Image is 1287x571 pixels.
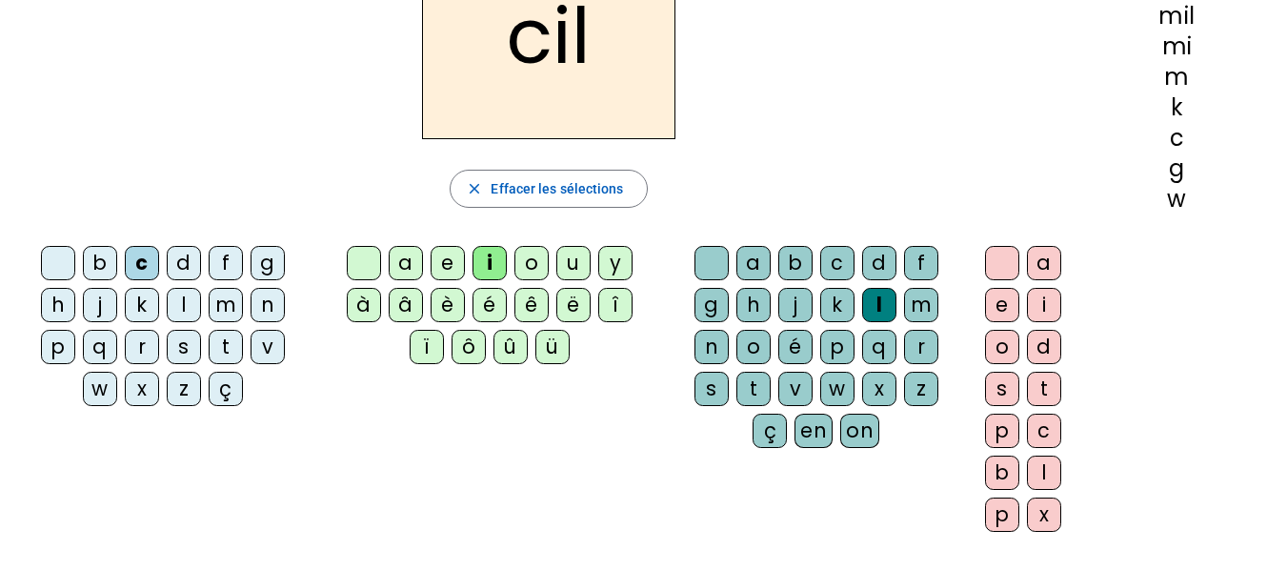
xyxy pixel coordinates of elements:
div: c [1097,127,1257,150]
div: y [598,246,633,280]
div: x [862,372,896,406]
div: p [985,498,1019,532]
div: s [694,372,729,406]
div: j [83,288,117,322]
div: n [694,330,729,364]
div: ë [556,288,591,322]
div: g [694,288,729,322]
div: z [904,372,938,406]
div: m [209,288,243,322]
div: j [778,288,813,322]
div: mi [1097,35,1257,58]
div: x [1027,498,1061,532]
div: t [209,330,243,364]
div: n [251,288,285,322]
div: f [209,246,243,280]
div: m [904,288,938,322]
div: t [1027,372,1061,406]
div: r [904,330,938,364]
div: w [83,372,117,406]
div: s [985,372,1019,406]
div: u [556,246,591,280]
div: z [167,372,201,406]
div: d [167,246,201,280]
div: i [1027,288,1061,322]
div: p [820,330,855,364]
div: o [514,246,549,280]
div: b [83,246,117,280]
div: k [820,288,855,322]
mat-icon: close [466,180,483,197]
div: k [1097,96,1257,119]
div: w [1097,188,1257,211]
div: i [473,246,507,280]
div: ï [410,330,444,364]
div: k [125,288,159,322]
div: î [598,288,633,322]
div: e [985,288,1019,322]
div: q [862,330,896,364]
div: v [251,330,285,364]
div: d [1027,330,1061,364]
div: b [985,456,1019,490]
div: o [985,330,1019,364]
div: s [167,330,201,364]
div: ç [753,414,787,448]
div: ü [535,330,570,364]
div: en [794,414,833,448]
div: à [347,288,381,322]
div: d [862,246,896,280]
div: mil [1097,5,1257,28]
div: h [736,288,771,322]
div: ç [209,372,243,406]
div: h [41,288,75,322]
div: p [985,414,1019,448]
div: c [125,246,159,280]
button: Effacer les sélections [450,170,647,208]
div: a [736,246,771,280]
div: a [1027,246,1061,280]
div: é [778,330,813,364]
div: l [167,288,201,322]
div: x [125,372,159,406]
div: e [431,246,465,280]
div: è [431,288,465,322]
div: p [41,330,75,364]
div: l [862,288,896,322]
div: l [1027,456,1061,490]
div: m [1097,66,1257,89]
div: f [904,246,938,280]
div: v [778,372,813,406]
div: o [736,330,771,364]
div: b [778,246,813,280]
div: w [820,372,855,406]
div: û [493,330,528,364]
div: q [83,330,117,364]
div: ê [514,288,549,322]
div: c [1027,414,1061,448]
div: ô [452,330,486,364]
div: t [736,372,771,406]
div: é [473,288,507,322]
div: â [389,288,423,322]
div: g [1097,157,1257,180]
span: Effacer les sélections [491,177,623,200]
div: r [125,330,159,364]
div: g [251,246,285,280]
div: c [820,246,855,280]
div: on [840,414,879,448]
div: a [389,246,423,280]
